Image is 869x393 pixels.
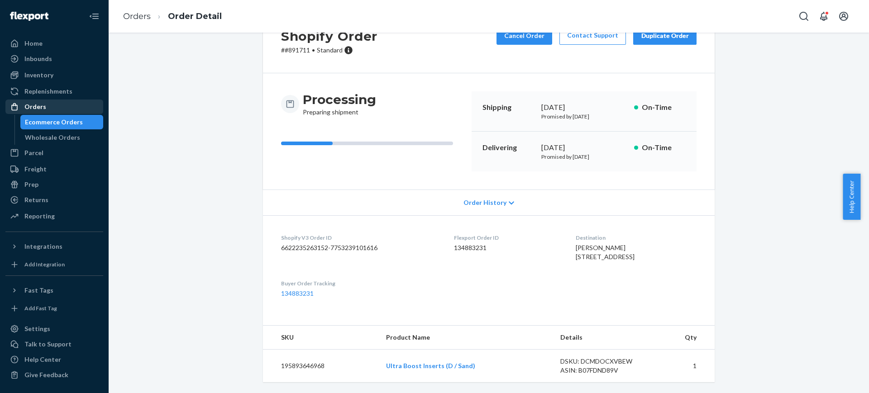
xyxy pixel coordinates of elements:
[5,68,103,82] a: Inventory
[24,370,68,379] div: Give Feedback
[541,153,627,161] p: Promised by [DATE]
[641,31,689,40] div: Duplicate Order
[5,322,103,336] a: Settings
[116,3,229,30] ol: breadcrumbs
[5,337,103,351] a: Talk to Support
[5,162,103,176] a: Freight
[553,326,653,350] th: Details
[576,234,697,241] dt: Destination
[642,102,686,113] p: On-Time
[5,99,103,114] a: Orders
[24,286,53,295] div: Fast Tags
[312,46,315,54] span: •
[317,46,343,54] span: Standard
[5,368,103,382] button: Give Feedback
[835,7,853,25] button: Open account menu
[5,352,103,367] a: Help Center
[24,165,47,174] div: Freight
[20,130,104,145] a: Wholesale Orders
[541,113,627,120] p: Promised by [DATE]
[652,326,715,350] th: Qty
[10,12,48,21] img: Flexport logo
[795,7,813,25] button: Open Search Box
[5,239,103,254] button: Integrations
[652,350,715,383] td: 1
[281,46,377,55] p: # #891711
[281,234,439,241] dt: Shopify V3 Order ID
[24,180,38,189] div: Prep
[633,27,697,45] button: Duplicate Order
[281,243,439,252] dd: 6622235263152-7753239101616
[281,27,377,46] h2: Shopify Order
[24,304,57,312] div: Add Fast Tag
[25,118,83,127] div: Ecommerce Orders
[386,362,475,369] a: Ultra Boost Inserts (D / Sand)
[303,91,376,108] h3: Processing
[123,11,151,21] a: Orders
[281,279,439,287] dt: Buyer Order Tracking
[560,357,645,366] div: DSKU: DCMDOCXVBEW
[463,198,506,207] span: Order History
[541,102,627,113] div: [DATE]
[24,71,53,80] div: Inventory
[24,102,46,111] div: Orders
[815,7,833,25] button: Open notifications
[5,146,103,160] a: Parcel
[24,54,52,63] div: Inbounds
[843,174,860,220] button: Help Center
[5,301,103,316] a: Add Fast Tag
[5,52,103,66] a: Inbounds
[5,177,103,192] a: Prep
[24,340,72,349] div: Talk to Support
[5,193,103,207] a: Returns
[263,350,379,383] td: 195893646968
[24,39,43,48] div: Home
[24,87,72,96] div: Replenishments
[642,142,686,153] p: On-Time
[24,324,50,333] div: Settings
[24,148,43,157] div: Parcel
[281,289,314,297] a: 134883231
[25,133,80,142] div: Wholesale Orders
[24,242,62,251] div: Integrations
[454,243,561,252] dd: 134883231
[24,195,48,204] div: Returns
[497,27,552,45] button: Cancel Order
[20,115,104,129] a: Ecommerce Orders
[379,326,553,350] th: Product Name
[454,234,561,241] dt: Flexport Order ID
[5,84,103,99] a: Replenishments
[5,283,103,298] button: Fast Tags
[5,36,103,51] a: Home
[560,366,645,375] div: ASIN: B07FDND89V
[24,212,55,221] div: Reporting
[5,209,103,223] a: Reporting
[85,7,103,25] button: Close Navigation
[263,326,379,350] th: SKU
[303,91,376,117] div: Preparing shipment
[5,257,103,272] a: Add Integration
[482,102,534,113] p: Shipping
[24,260,65,268] div: Add Integration
[24,355,61,364] div: Help Center
[559,27,626,45] a: Contact Support
[541,142,627,153] div: [DATE]
[576,244,635,260] span: [PERSON_NAME] [STREET_ADDRESS]
[168,11,222,21] a: Order Detail
[482,142,534,153] p: Delivering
